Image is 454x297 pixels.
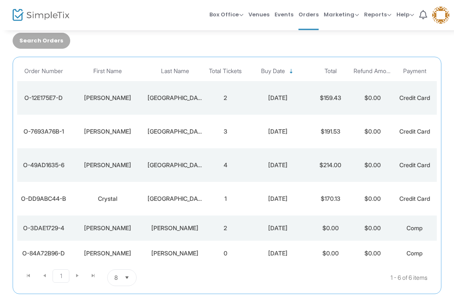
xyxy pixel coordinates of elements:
span: First Name [93,68,122,75]
div: Rodenburg [148,94,202,103]
div: O-3DAE1729-4 [19,224,68,233]
span: Comp [406,225,422,232]
td: $0.00 [351,149,393,182]
th: Refund Amount [351,62,393,81]
div: 6/19/2025 [248,94,307,103]
div: O-12E175E7-D [19,94,68,103]
td: 4 [204,149,246,182]
td: 2 [204,216,246,241]
div: 4/26/2025 [248,128,307,136]
td: $0.00 [351,216,393,241]
span: Venues [248,4,269,25]
span: Marketing [324,11,359,18]
td: $0.00 [351,241,393,266]
span: Payment [403,68,426,75]
span: Credit Card [399,162,430,169]
span: Help [396,11,414,18]
div: Laura [72,250,143,258]
div: O-49AD1635-6 [19,161,68,170]
div: Tabitha [72,224,143,233]
div: James [72,161,143,170]
button: Select [121,270,133,286]
div: 8/6/2024 [248,250,307,258]
td: $159.43 [309,81,351,115]
div: O-84A72B96-D [19,250,68,258]
td: $0.00 [351,81,393,115]
div: Data table [17,62,437,266]
span: Sortable [288,68,295,75]
td: $170.13 [309,182,351,216]
div: Suder [148,250,202,258]
div: Rodenburg [148,128,202,136]
div: Sarah [72,128,143,136]
th: Total Tickets [204,62,246,81]
th: Total [309,62,351,81]
div: 1/23/2025 [248,195,307,203]
div: O-7693A76B-1 [19,128,68,136]
td: 1 [204,182,246,216]
div: Galvan [148,224,202,233]
span: Last Name [161,68,189,75]
td: $0.00 [309,216,351,241]
span: Reports [364,11,391,18]
td: $0.00 [351,182,393,216]
kendo-pager-info: 1 - 6 of 6 items [220,270,428,286]
td: 3 [204,115,246,149]
span: Box Office [209,11,243,18]
td: 2 [204,81,246,115]
td: 0 [204,241,246,266]
div: 12/6/2024 [248,224,307,233]
span: Order Number [24,68,63,75]
span: Orders [298,4,319,25]
td: $191.53 [309,115,351,149]
span: Credit Card [399,195,430,202]
span: Credit Card [399,128,430,135]
span: Events [275,4,293,25]
td: $0.00 [351,115,393,149]
div: Callie [72,94,143,103]
span: Credit Card [399,95,430,102]
span: Comp [406,250,422,257]
span: Page 1 [53,270,69,283]
div: Rodenburg [148,195,202,203]
td: $214.00 [309,149,351,182]
div: 4/4/2025 [248,161,307,170]
span: Buy Date [261,68,285,75]
div: Rodenburg [148,161,202,170]
td: $0.00 [309,241,351,266]
div: O-DD9ABC44-B [19,195,68,203]
div: Crystal [72,195,143,203]
span: 8 [114,274,118,282]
